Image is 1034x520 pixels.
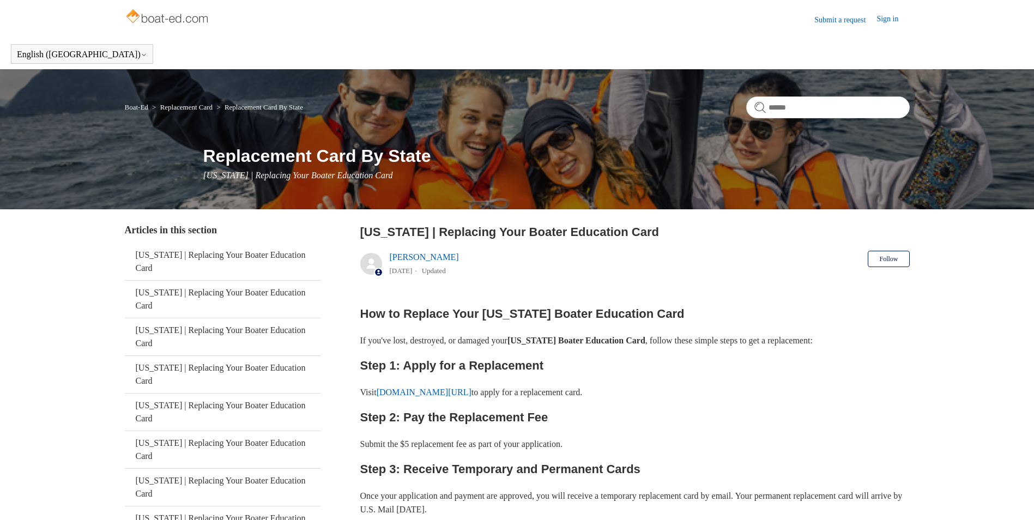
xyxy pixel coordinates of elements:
a: Replacement Card [160,103,213,111]
a: [DOMAIN_NAME][URL] [377,388,471,397]
li: Replacement Card [150,103,214,111]
p: Submit the $5 replacement fee as part of your application. [360,437,910,451]
a: [US_STATE] | Replacing Your Boater Education Card [125,318,321,355]
h2: Step 1: Apply for a Replacement [360,356,910,375]
input: Search [746,96,910,118]
h1: Replacement Card By State [203,143,910,169]
a: [PERSON_NAME] [390,252,459,262]
a: [US_STATE] | Replacing Your Boater Education Card [125,394,321,431]
p: If you've lost, destroyed, or damaged your , follow these simple steps to get a replacement: [360,334,910,348]
button: Follow Article [868,251,909,267]
li: Boat-Ed [125,103,150,111]
strong: [US_STATE] Boater Education Card [507,336,645,345]
p: Once your application and payment are approved, you will receive a temporary replacement card by ... [360,489,910,517]
a: [US_STATE] | Replacing Your Boater Education Card [125,281,321,318]
a: Submit a request [814,14,876,26]
time: 05/23/2024, 11:25 [390,267,413,275]
li: Replacement Card By State [214,103,303,111]
span: Articles in this section [125,225,217,235]
span: [US_STATE] | Replacing Your Boater Education Card [203,171,393,180]
a: [US_STATE] | Replacing Your Boater Education Card [125,243,321,280]
a: [US_STATE] | Replacing Your Boater Education Card [125,469,321,506]
a: Boat-Ed [125,103,148,111]
h2: Step 2: Pay the Replacement Fee [360,408,910,427]
p: Visit to apply for a replacement card. [360,385,910,400]
h2: Step 3: Receive Temporary and Permanent Cards [360,459,910,479]
a: [US_STATE] | Replacing Your Boater Education Card [125,431,321,468]
a: [US_STATE] | Replacing Your Boater Education Card [125,356,321,393]
a: Replacement Card By State [225,103,303,111]
img: Boat-Ed Help Center home page [125,7,211,28]
h2: How to Replace Your [US_STATE] Boater Education Card [360,304,910,323]
li: Updated [422,267,446,275]
h2: California | Replacing Your Boater Education Card [360,223,910,241]
button: English ([GEOGRAPHIC_DATA]) [17,50,147,59]
a: Sign in [876,13,909,26]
